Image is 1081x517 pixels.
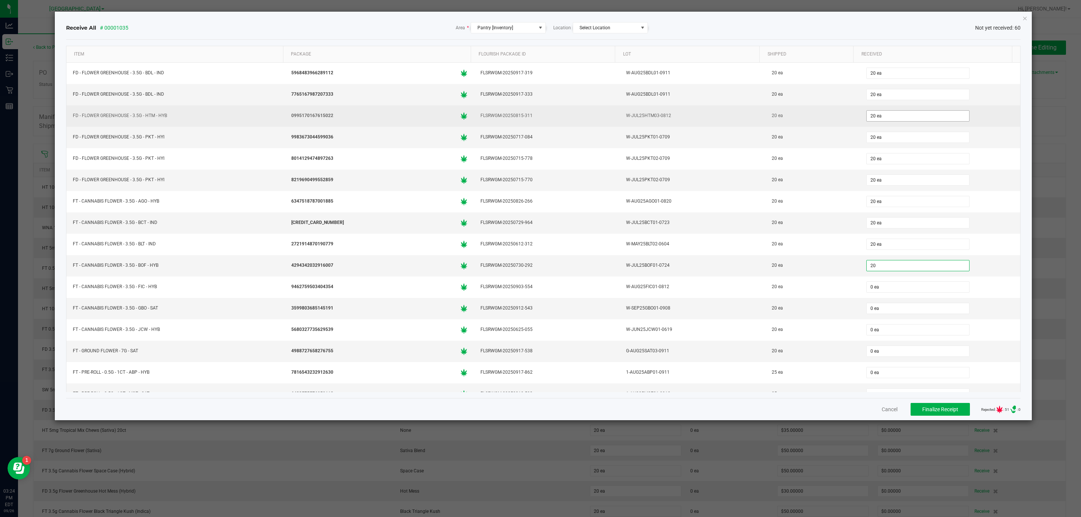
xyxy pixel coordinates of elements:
span: 6433575576059118 [291,390,333,397]
span: 9983673044599036 [291,134,333,141]
span: Select Location [580,25,610,30]
input: 0 ea [867,132,969,143]
div: FT - CANNABIS FLOWER - 3.5G - BLT - IND [71,239,280,249]
span: # 00001035 [100,24,128,32]
div: FLSRWGM-20250715-770 [479,174,615,185]
input: 0 ea [867,303,969,314]
span: [CREDIT_CARD_NUMBER] [291,219,344,226]
span: Receive All [66,24,96,32]
span: Number of Delivery Device barcodes either fully or partially rejected [1009,406,1017,413]
input: 0 ea [867,153,969,164]
div: 25 ea [770,388,855,399]
div: FT - CANNABIS FLOWER - 3.5G - FIC - HYB [71,281,280,292]
div: W-JUL25PKT02-0709 [624,174,761,185]
input: 0 ea [867,89,969,100]
span: Pantry [Inventory] [477,25,513,30]
div: 20 ea [770,174,855,185]
div: FT - GROUND FLOWER - 7G - SAT [71,346,280,356]
div: FLSRWGM-20250826-266 [479,196,615,207]
div: 20 ea [770,281,855,292]
span: 9462759503404354 [291,283,333,290]
div: 20 ea [770,217,855,228]
div: 20 ea [770,110,855,121]
span: Location [553,24,571,31]
div: FD - FLOWER GREENHOUSE - 3.5G - BDL - IND [71,68,280,78]
span: Finalize Receipt [922,406,958,412]
div: W-SEP25GBO01-0908 [624,303,761,314]
div: W-MAY25BLT02-0604 [624,239,761,249]
a: ReceivedSortable [860,50,1010,59]
input: 0 ea [867,218,969,228]
div: Item [72,50,280,59]
div: FD - FLOWER GREENHOUSE - 3.5G - PKT - HYI [71,153,280,164]
div: FLSRWGM-20250612-312 [479,239,615,249]
div: W-JUN25JCW01-0619 [624,324,761,335]
div: FLSRWGM-20250912-543 [479,303,615,314]
div: Shipped [766,50,851,59]
div: Package [289,50,468,59]
div: 20 ea [770,239,855,249]
div: FLSRWGM-20250917-538 [479,346,615,356]
div: FLSRWGM-20250903-554 [479,281,615,292]
input: 0 ea [867,282,969,292]
div: G-AUG25SAT03-0911 [624,346,761,356]
div: W-JUL25BOF01-0724 [624,260,761,271]
span: 0995170167615022 [291,112,333,119]
input: 0 ea [867,346,969,356]
div: FLSRWGM-20250730-292 [479,260,615,271]
a: ItemSortable [72,50,280,59]
input: 0 ea [867,196,969,207]
div: 20 ea [770,324,855,335]
span: Area [456,24,469,31]
div: FT - PRE-ROLL - 0.5G - 1CT - ABP - HYB [71,367,280,378]
button: Finalize Receipt [911,403,970,416]
span: 7816543232912630 [291,369,333,376]
input: 0 ea [867,175,969,185]
div: FT - CANNABIS FLOWER - 3.5G - BOF - HYB [71,260,280,271]
div: FLSRWGM-20250715-778 [479,153,615,164]
div: FLSRWGM-20250917-319 [479,68,615,78]
div: 20 ea [770,132,855,143]
span: 5968483966289112 [291,69,333,77]
div: W-JUL25PKT02-0709 [624,153,761,164]
div: W-JUL25HTM03-0812 [624,110,761,121]
iframe: Resource center unread badge [22,456,31,465]
input: 0 ea [867,239,969,249]
div: 20 ea [770,196,855,207]
input: 0 ea [867,111,969,121]
div: 20 ea [770,260,855,271]
div: FLSRWGM-20250729-964 [479,217,615,228]
a: PackageSortable [289,50,468,59]
span: 4294342032916007 [291,262,333,269]
a: LotSortable [621,50,757,59]
div: Flourish Package ID [477,50,612,59]
span: 8219690499552859 [291,176,333,183]
span: 7765167987207333 [291,91,333,98]
a: ShippedSortable [766,50,851,59]
span: 8014129474897263 [291,155,333,162]
button: Close [1022,14,1028,23]
iframe: Resource center [8,457,30,479]
div: FT - CANNABIS FLOWER - 3.5G - GBO - SAT [71,303,280,314]
div: 25 ea [770,367,855,378]
span: Number of Cannabis barcodes either fully or partially rejected [996,406,1003,413]
span: 6347518787001885 [291,198,333,205]
div: FLSRWGM-20250625-055 [479,324,615,335]
div: FD - FLOWER GREENHOUSE - 3.5G - PKT - HYI [71,174,280,185]
div: W-AUG25BDL01-0911 [624,68,761,78]
div: 1-AUG25ABP01-0911 [624,367,761,378]
div: 20 ea [770,303,855,314]
div: FLSRWGM-20250919-593 [479,388,615,399]
input: 0 ea [867,389,969,399]
div: W-JUL25BCT01-0723 [624,217,761,228]
span: 2721914870190779 [291,240,333,248]
div: FLSRWGM-20250717-084 [479,132,615,143]
div: 20 ea [770,346,855,356]
div: FD - FLOWER GREENHOUSE - 3.5G - PKT - HYI [71,132,280,143]
div: FT - PRE-ROLL - 0.5G - 1CT - MCZ - SAT [71,388,280,399]
span: Not yet received: 60 [975,24,1021,32]
div: W-AUG25FIC01-0812 [624,281,761,292]
div: FLSRWGM-20250917-333 [479,89,615,100]
span: 3599803685145191 [291,305,333,312]
span: 4988727658276755 [291,347,333,355]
